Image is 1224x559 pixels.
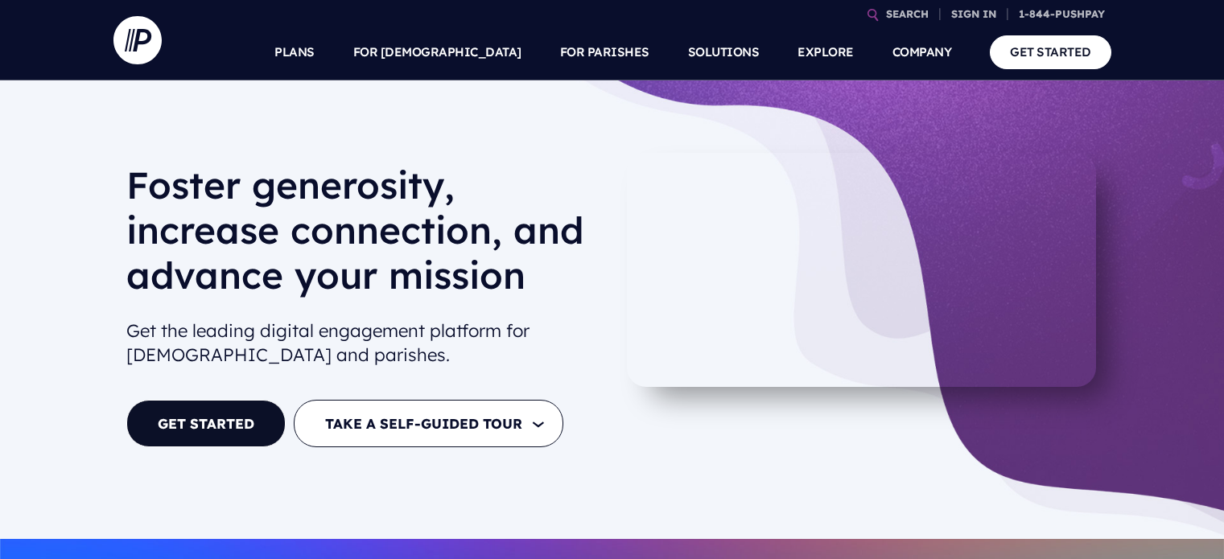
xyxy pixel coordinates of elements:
a: GET STARTED [990,35,1111,68]
a: PLANS [274,24,315,80]
button: TAKE A SELF-GUIDED TOUR [294,400,563,447]
a: EXPLORE [797,24,854,80]
a: FOR [DEMOGRAPHIC_DATA] [353,24,521,80]
h2: Get the leading digital engagement platform for [DEMOGRAPHIC_DATA] and parishes. [126,312,600,375]
a: SOLUTIONS [688,24,760,80]
h1: Foster generosity, increase connection, and advance your mission [126,162,600,310]
a: COMPANY [892,24,952,80]
a: GET STARTED [126,400,286,447]
a: FOR PARISHES [560,24,649,80]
